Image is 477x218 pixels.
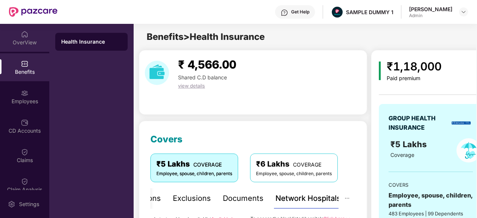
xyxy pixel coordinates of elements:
[256,158,332,170] div: ₹6 Lakhs
[21,31,28,38] img: svg+xml;base64,PHN2ZyBpZD0iSG9tZSIgeG1sbnM9Imh0dHA6Ly93d3cudzMub3JnLzIwMDAvc3ZnIiB3aWR0aD0iMjAiIG...
[275,193,341,204] div: Network Hospitals
[21,178,28,185] img: svg+xml;base64,PHN2ZyBpZD0iQ2xhaW0iIHhtbG5zPSJodHRwOi8vd3d3LnczLm9yZy8yMDAwL3N2ZyIgd2lkdGg9IjIwIi...
[21,148,28,156] img: svg+xml;base64,PHN2ZyBpZD0iQ2xhaW0iIHhtbG5zPSJodHRwOi8vd3d3LnczLm9yZy8yMDAwL3N2ZyIgd2lkdGg9IjIwIi...
[178,83,205,89] span: view details
[390,152,414,158] span: Coverage
[9,7,57,17] img: New Pazcare Logo
[409,6,452,13] div: [PERSON_NAME]
[339,188,356,209] button: ellipsis
[389,181,473,189] div: COVERS
[461,9,467,15] img: svg+xml;base64,PHN2ZyBpZD0iRHJvcGRvd24tMzJ4MzIiIHhtbG5zPSJodHRwOi8vd3d3LnczLm9yZy8yMDAwL3N2ZyIgd2...
[452,121,471,124] img: insurerLogo
[291,9,309,15] div: Get Help
[156,170,232,177] div: Employee, spouse, children, parents
[178,58,236,71] span: ₹ 4,566.00
[390,139,429,149] span: ₹5 Lakhs
[256,170,332,177] div: Employee, spouse, children, parents
[346,9,393,16] div: SAMPLE DUMMY 1
[379,61,381,80] img: icon
[21,119,28,126] img: svg+xml;base64,PHN2ZyBpZD0iQ0RfQWNjb3VudHMiIGRhdGEtbmFtZT0iQ0QgQWNjb3VudHMiIHhtbG5zPSJodHRwOi8vd3...
[21,89,28,97] img: svg+xml;base64,PHN2ZyBpZD0iRW1wbG95ZWVzIiB4bWxucz0iaHR0cDovL3d3dy53My5vcmcvMjAwMC9zdmciIHdpZHRoPS...
[61,38,122,45] div: Health Insurance
[21,60,28,67] img: svg+xml;base64,PHN2ZyBpZD0iQmVuZWZpdHMiIHhtbG5zPSJodHRwOi8vd3d3LnczLm9yZy8yMDAwL3N2ZyIgd2lkdGg9Ij...
[281,9,288,16] img: svg+xml;base64,PHN2ZyBpZD0iSGVscC0zMngzMiIgeG1sbnM9Imh0dHA6Ly93d3cudzMub3JnLzIwMDAvc3ZnIiB3aWR0aD...
[389,210,473,217] div: 483 Employees | 99 Dependents
[8,200,15,208] img: svg+xml;base64,PHN2ZyBpZD0iU2V0dGluZy0yMHgyMCIgeG1sbnM9Imh0dHA6Ly93d3cudzMub3JnLzIwMDAvc3ZnIiB3aW...
[389,191,473,209] div: Employee, spouse, children, parents
[147,31,265,42] span: Benefits > Health Insurance
[156,158,232,170] div: ₹5 Lakhs
[387,75,442,82] div: Paid premium
[178,74,227,80] span: Shared C.D balance
[332,7,343,18] img: Pazcare_Alternative_logo-01-01.png
[173,193,211,204] div: Exclusions
[293,161,321,168] span: COVERAGE
[389,114,449,132] div: GROUP HEALTH INSURANCE
[193,161,222,168] span: COVERAGE
[409,13,452,19] div: Admin
[223,193,264,204] div: Documents
[17,200,41,208] div: Settings
[387,58,442,75] div: ₹1,18,000
[150,134,183,145] span: Covers
[145,61,169,85] img: download
[344,196,350,201] span: ellipsis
